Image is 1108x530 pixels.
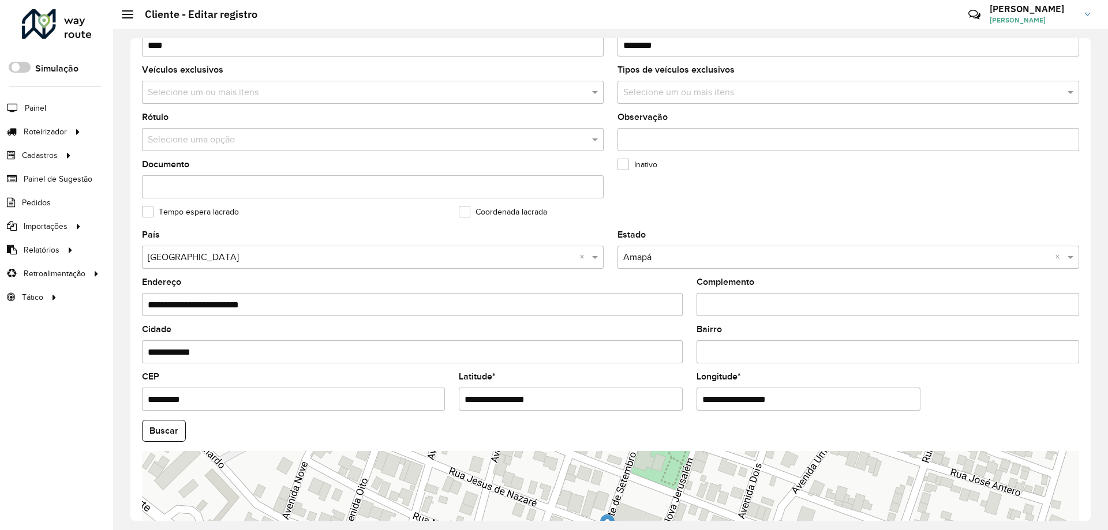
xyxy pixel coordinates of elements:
[617,110,668,124] label: Observação
[990,15,1076,25] span: [PERSON_NAME]
[24,268,85,280] span: Retroalimentação
[35,62,78,76] label: Simulação
[142,157,189,171] label: Documento
[133,8,257,21] h2: Cliente - Editar registro
[697,370,741,384] label: Longitude
[142,63,223,77] label: Veículos exclusivos
[142,370,159,384] label: CEP
[24,220,68,232] span: Importações
[142,275,181,289] label: Endereço
[142,420,186,442] button: Buscar
[1055,250,1065,264] span: Clear all
[24,244,59,256] span: Relatórios
[697,275,754,289] label: Complemento
[617,63,735,77] label: Tipos de veículos exclusivos
[579,250,589,264] span: Clear all
[459,370,496,384] label: Latitude
[142,228,160,242] label: País
[142,110,169,124] label: Rótulo
[22,149,58,161] span: Cadastros
[25,102,46,114] span: Painel
[24,173,92,185] span: Painel de Sugestão
[459,206,547,218] label: Coordenada lacrada
[617,228,646,242] label: Estado
[990,3,1076,14] h3: [PERSON_NAME]
[697,322,722,336] label: Bairro
[617,159,657,171] label: Inativo
[22,197,51,209] span: Pedidos
[24,126,67,138] span: Roteirizador
[962,2,987,27] a: Contato Rápido
[22,291,43,303] span: Tático
[142,322,171,336] label: Cidade
[142,206,239,218] label: Tempo espera lacrado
